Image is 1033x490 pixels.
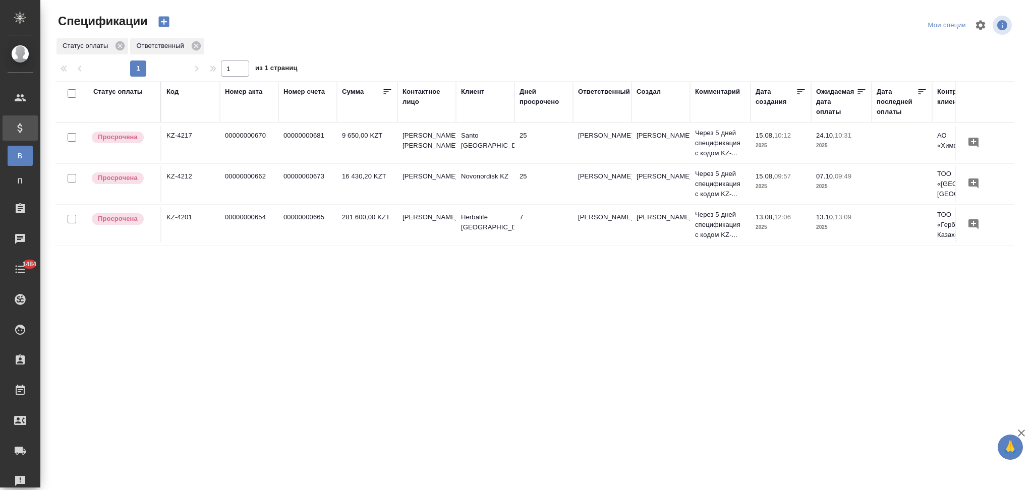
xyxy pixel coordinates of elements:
[925,18,968,33] div: split button
[937,87,986,107] div: Контрагент клиента
[695,87,740,97] div: Комментарий
[774,132,791,139] p: 10:12
[8,146,33,166] a: В
[816,141,867,151] p: 2025
[756,181,806,192] p: 2025
[98,173,138,183] p: Просрочена
[278,126,337,161] td: 00000000681
[1002,437,1019,458] span: 🙏
[756,222,806,232] p: 2025
[573,126,632,161] td: [PERSON_NAME]
[161,166,220,202] td: KZ-4212
[461,171,509,181] p: Novonordisk KZ
[397,126,456,161] td: [PERSON_NAME] [PERSON_NAME]
[756,172,774,180] p: 15.08,
[225,87,262,97] div: Номер акта
[573,207,632,242] td: [PERSON_NAME]
[835,213,851,221] p: 13:09
[998,435,1023,460] button: 🙏
[632,207,690,242] td: [PERSON_NAME]
[877,87,917,117] div: Дата последней оплаты
[98,132,138,142] p: Просрочена
[63,41,111,51] p: Статус оплаты
[756,141,806,151] p: 2025
[278,207,337,242] td: 00000000665
[161,207,220,242] td: KZ-4201
[937,169,986,199] p: ТОО «[GEOGRAPHIC_DATA] [GEOGRAPHIC_DATA]»
[17,259,42,269] span: 1484
[397,166,456,202] td: [PERSON_NAME]
[13,176,28,186] span: П
[632,166,690,202] td: [PERSON_NAME]
[774,213,791,221] p: 12:06
[695,128,745,158] p: Через 5 дней спецификация с кодом KZ-...
[573,166,632,202] td: [PERSON_NAME]
[337,126,397,161] td: 9 650,00 KZT
[98,214,138,224] p: Просрочена
[283,87,325,97] div: Номер счета
[514,166,573,202] td: 25
[816,213,835,221] p: 13.10,
[278,166,337,202] td: 00000000673
[403,87,451,107] div: Контактное лицо
[514,126,573,161] td: 25
[8,171,33,191] a: П
[937,210,986,240] p: ТОО «Гербалайф Казахстан»
[337,207,397,242] td: 281 600,00 KZT
[816,87,856,117] div: Ожидаемая дата оплаты
[13,151,28,161] span: В
[161,126,220,161] td: KZ-4217
[835,172,851,180] p: 09:49
[461,212,509,232] p: Herbalife [GEOGRAPHIC_DATA]
[816,181,867,192] p: 2025
[835,132,851,139] p: 10:31
[166,87,179,97] div: Код
[3,257,38,282] a: 1484
[695,169,745,199] p: Через 5 дней спецификация с кодом KZ-...
[152,13,176,30] button: Создать
[56,38,128,54] div: Статус оплаты
[637,87,661,97] div: Создал
[461,87,484,97] div: Клиент
[937,131,986,151] p: АО «Химфарм»
[756,87,796,107] div: Дата создания
[514,207,573,242] td: 7
[220,207,278,242] td: 00000000654
[756,213,774,221] p: 13.08,
[816,172,835,180] p: 07.10,
[816,132,835,139] p: 24.10,
[774,172,791,180] p: 09:57
[397,207,456,242] td: [PERSON_NAME]
[578,87,630,97] div: Ответственный
[136,41,187,51] p: Ответственный
[130,38,204,54] div: Ответственный
[55,13,148,29] span: Спецификации
[255,62,298,77] span: из 1 страниц
[756,132,774,139] p: 15.08,
[220,126,278,161] td: 00000000670
[461,131,509,151] p: Santo [GEOGRAPHIC_DATA]
[220,166,278,202] td: 00000000662
[968,13,993,37] span: Настроить таблицу
[695,210,745,240] p: Через 5 дней спецификация с кодом KZ-...
[342,87,364,97] div: Сумма
[993,16,1014,35] span: Посмотреть информацию
[816,222,867,232] p: 2025
[337,166,397,202] td: 16 430,20 KZT
[93,87,143,97] div: Статус оплаты
[520,87,568,107] div: Дней просрочено
[632,126,690,161] td: [PERSON_NAME]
